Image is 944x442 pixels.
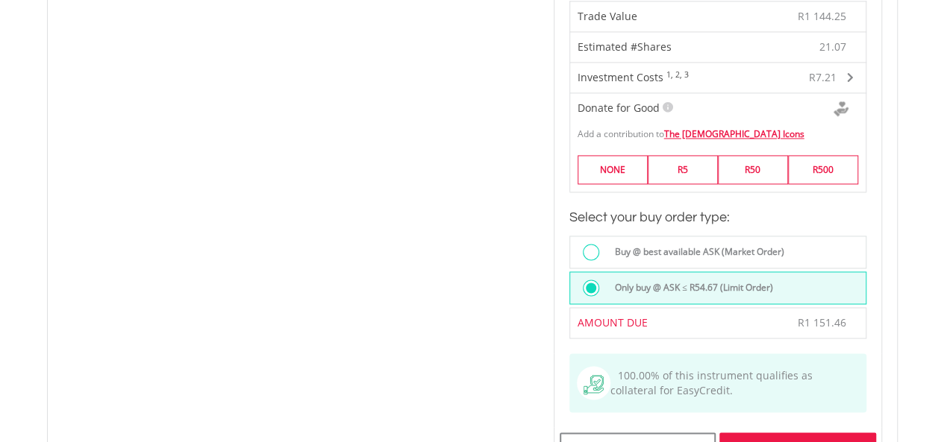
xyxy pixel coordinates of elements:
[666,69,689,80] sup: 1, 2, 3
[798,9,846,23] span: R1 144.25
[648,155,718,184] label: R5
[718,155,788,184] label: R50
[570,120,866,140] div: Add a contribution to
[664,127,804,140] a: The [DEMOGRAPHIC_DATA] Icons
[606,244,784,260] label: Buy @ best available ASK (Market Order)
[578,101,660,115] span: Donate for Good
[578,155,648,184] label: NONE
[809,70,837,84] span: R7.21
[798,315,846,329] span: R1 151.46
[610,367,813,397] span: 100.00% of this instrument qualifies as collateral for EasyCredit.
[606,280,773,296] label: Only buy @ ASK ≤ R54.67 (Limit Order)
[819,40,846,54] span: 21.07
[569,207,866,228] h3: Select your buy order type:
[578,315,648,329] span: AMOUNT DUE
[578,70,663,84] span: Investment Costs
[788,155,858,184] label: R500
[584,374,604,394] img: collateral-qualifying-green.svg
[578,9,637,23] span: Trade Value
[834,101,848,116] img: Donte For Good
[578,40,672,54] span: Estimated #Shares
